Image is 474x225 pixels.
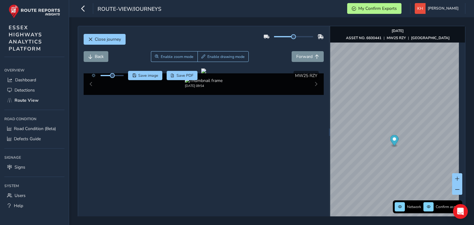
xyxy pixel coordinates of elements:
strong: ASSET NO. 6600441 [346,35,381,40]
span: Network [407,204,421,209]
div: Overview [4,66,64,75]
span: Help [14,203,23,209]
button: Draw [197,51,249,62]
span: Forward [296,54,313,59]
a: Road Condition (Beta) [4,124,64,134]
img: Thumbnail frame [185,78,222,84]
a: Users [4,190,64,201]
strong: [DATE] [392,28,404,33]
span: Close journey [95,36,121,42]
button: Back [84,51,108,62]
span: Confirm assets [436,204,460,209]
span: Save PDF [177,73,193,78]
img: diamond-layout [415,3,426,14]
a: Route View [4,95,64,105]
span: Enable drawing mode [207,54,245,59]
div: System [4,181,64,190]
span: MW25 RZY [295,73,317,79]
button: Forward [292,51,324,62]
span: Detections [15,87,35,93]
button: PDF [167,71,198,80]
a: Help [4,201,64,211]
span: Dashboard [15,77,36,83]
div: Road Condition [4,114,64,124]
span: [PERSON_NAME] [428,3,459,14]
button: My Confirm Exports [347,3,401,14]
span: Defects Guide [14,136,41,142]
div: [DATE] 09:54 [185,84,222,88]
img: rr logo [9,4,60,18]
div: | | [346,35,450,40]
strong: [GEOGRAPHIC_DATA] [411,35,450,40]
span: Route View [15,97,39,103]
span: Save image [138,73,158,78]
div: Signage [4,153,64,162]
div: Map marker [390,135,399,148]
a: Signs [4,162,64,172]
button: Close journey [84,34,126,45]
span: Signs [15,164,25,170]
span: Enable zoom mode [161,54,193,59]
span: Road Condition (Beta) [14,126,56,132]
div: Open Intercom Messenger [453,204,468,219]
span: Back [95,54,104,59]
a: Defects Guide [4,134,64,144]
button: Save [128,71,162,80]
span: My Confirm Exports [358,6,397,11]
span: Users [15,193,26,198]
span: route-view/journeys [98,5,161,14]
strong: MW25 RZY [387,35,406,40]
a: Dashboard [4,75,64,85]
button: [PERSON_NAME] [415,3,461,14]
button: Zoom [151,51,197,62]
a: Detections [4,85,64,95]
span: ESSEX HIGHWAYS ANALYTICS PLATFORM [9,24,42,52]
